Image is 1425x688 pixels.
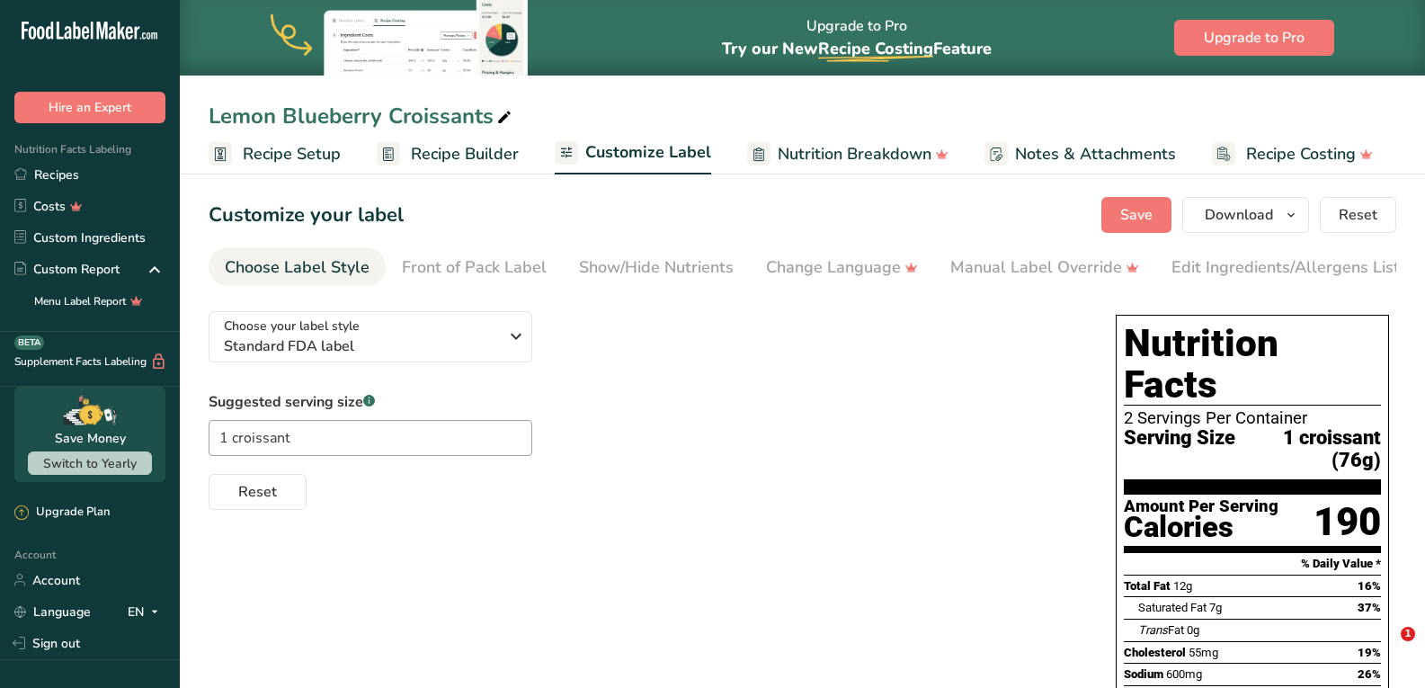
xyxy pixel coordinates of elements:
button: Hire an Expert [14,92,165,123]
span: Standard FDA label [224,335,498,357]
div: Upgrade Plan [14,504,110,522]
a: Notes & Attachments [984,134,1176,174]
a: Nutrition Breakdown [747,134,949,174]
span: 37% [1358,601,1381,614]
a: Language [14,596,91,628]
span: Cholesterol [1124,646,1186,659]
a: Customize Label [555,132,711,175]
iframe: Intercom live chat [1364,627,1407,670]
div: Lemon Blueberry Croissants [209,100,515,132]
span: Fat [1138,623,1184,637]
div: Custom Report [14,260,120,279]
button: Reset [1320,197,1396,233]
button: Switch to Yearly [28,451,152,475]
span: Total Fat [1124,579,1171,593]
span: Recipe Costing [818,38,933,59]
span: Sodium [1124,667,1163,681]
section: % Daily Value * [1124,553,1381,575]
div: Save Money [55,429,126,448]
span: 0g [1187,623,1199,637]
span: 19% [1358,646,1381,659]
button: Upgrade to Pro [1174,20,1334,56]
span: 26% [1358,667,1381,681]
div: Choose Label Style [225,255,370,280]
div: Manual Label Override [950,255,1139,280]
span: Download [1205,204,1273,226]
div: BETA [14,335,44,350]
span: 55mg [1189,646,1218,659]
a: Recipe Costing [1212,134,1373,174]
button: Download [1182,197,1309,233]
div: Amount Per Serving [1124,498,1278,515]
span: Save [1120,204,1153,226]
div: 190 [1314,498,1381,546]
span: 600mg [1166,667,1202,681]
div: Upgrade to Pro [722,1,992,76]
span: Notes & Attachments [1015,142,1176,166]
span: Serving Size [1124,427,1235,471]
span: Recipe Builder [411,142,519,166]
span: Choose your label style [224,317,360,335]
span: Saturated Fat [1138,601,1207,614]
a: Recipe Builder [377,134,519,174]
span: 1 [1401,627,1415,641]
span: 7g [1209,601,1222,614]
div: Edit Ingredients/Allergens List [1171,255,1400,280]
i: Trans [1138,623,1168,637]
span: Recipe Setup [243,142,341,166]
span: 1 croissant (76g) [1235,427,1381,471]
h1: Nutrition Facts [1124,323,1381,406]
h1: Customize your label [209,201,404,230]
div: Change Language [766,255,918,280]
span: Nutrition Breakdown [778,142,931,166]
a: Recipe Setup [209,134,341,174]
div: Front of Pack Label [402,255,547,280]
span: 12g [1173,579,1192,593]
label: Suggested serving size [209,391,532,413]
span: 16% [1358,579,1381,593]
div: EN [128,601,165,622]
button: Choose your label style Standard FDA label [209,311,532,362]
span: Customize Label [585,140,711,165]
span: Recipe Costing [1246,142,1356,166]
div: Show/Hide Nutrients [579,255,734,280]
div: 2 Servings Per Container [1124,409,1381,427]
button: Reset [209,474,307,510]
button: Save [1101,197,1171,233]
span: Reset [1339,204,1377,226]
span: Upgrade to Pro [1204,27,1305,49]
span: Reset [238,481,277,503]
div: Calories [1124,514,1278,541]
span: Try our New Feature [722,38,992,59]
span: Switch to Yearly [43,455,137,472]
